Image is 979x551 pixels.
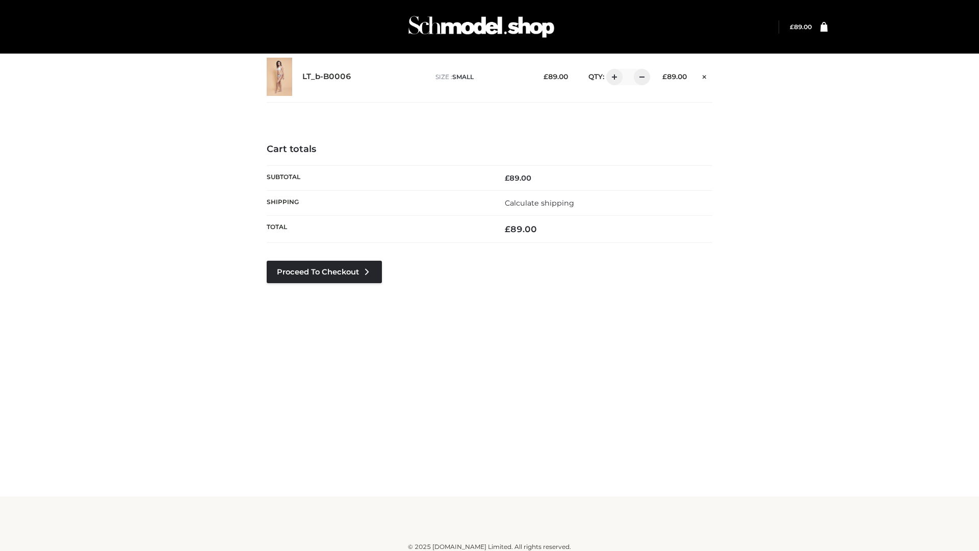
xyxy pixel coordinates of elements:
div: QTY: [578,69,647,85]
span: £ [662,72,667,81]
bdi: 89.00 [505,173,531,183]
a: Remove this item [697,69,712,82]
a: LT_b-B0006 [302,72,351,82]
bdi: 89.00 [662,72,687,81]
p: size : [435,72,528,82]
h4: Cart totals [267,144,712,155]
bdi: 89.00 [544,72,568,81]
span: £ [790,23,794,31]
bdi: 89.00 [505,224,537,234]
th: Shipping [267,190,489,215]
span: SMALL [452,73,474,81]
th: Total [267,216,489,243]
a: Proceed to Checkout [267,261,382,283]
bdi: 89.00 [790,23,812,31]
img: Schmodel Admin 964 [405,7,558,47]
span: £ [544,72,548,81]
a: £89.00 [790,23,812,31]
th: Subtotal [267,165,489,190]
span: £ [505,173,509,183]
a: Calculate shipping [505,198,574,208]
span: £ [505,224,510,234]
